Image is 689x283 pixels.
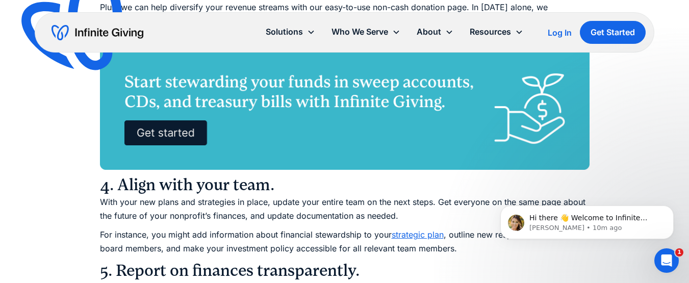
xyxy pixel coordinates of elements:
p: For instance, you might add information about financial stewardship to your , outline new respons... [100,228,590,255]
h3: 5. Report on finances transparently. [100,261,590,281]
a: home [52,24,143,41]
a: Log In [548,27,572,39]
p: Plus, we can help diversify your revenue streams with our easy-to-use non-cash donation page. In ... [100,1,590,42]
div: Who We Serve [323,21,409,43]
div: Resources [462,21,531,43]
a: strategic plan [392,229,444,240]
iframe: Intercom live chat [654,248,679,273]
h3: 4. Align with your team. [100,175,590,195]
div: Resources [470,25,511,39]
p: With your new plans and strategies in place, update your entire team on the next steps. Get every... [100,195,590,223]
div: Log In [548,29,572,37]
div: Solutions [258,21,323,43]
div: Solutions [266,25,303,39]
div: About [417,25,441,39]
div: Who We Serve [331,25,388,39]
img: Start stewarding your funds in sweep accounts, CDs, and treasury bills with Infinite Giving. Get ... [100,47,590,170]
span: 1 [675,248,683,256]
div: About [409,21,462,43]
a: Get Started [580,21,646,44]
iframe: Intercom notifications message [485,184,689,255]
